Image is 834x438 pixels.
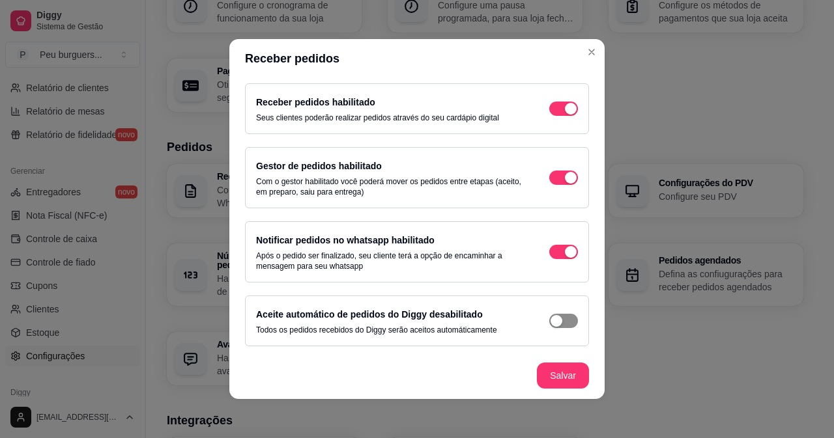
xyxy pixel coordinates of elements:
button: Close [581,42,602,62]
button: Salvar [537,363,589,389]
p: Todos os pedidos recebidos do Diggy serão aceitos automáticamente [256,325,497,335]
p: Seus clientes poderão realizar pedidos através do seu cardápio digital [256,113,499,123]
label: Notificar pedidos no whatsapp habilitado [256,235,435,245]
label: Aceite automático de pedidos do Diggy desabilitado [256,309,483,320]
label: Receber pedidos habilitado [256,97,375,107]
p: Após o pedido ser finalizado, seu cliente terá a opção de encaminhar a mensagem para seu whatsapp [256,251,523,271]
header: Receber pedidos [229,39,605,78]
label: Gestor de pedidos habilitado [256,161,382,171]
p: Com o gestor habilitado você poderá mover os pedidos entre etapas (aceito, em preparo, saiu para ... [256,176,523,197]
